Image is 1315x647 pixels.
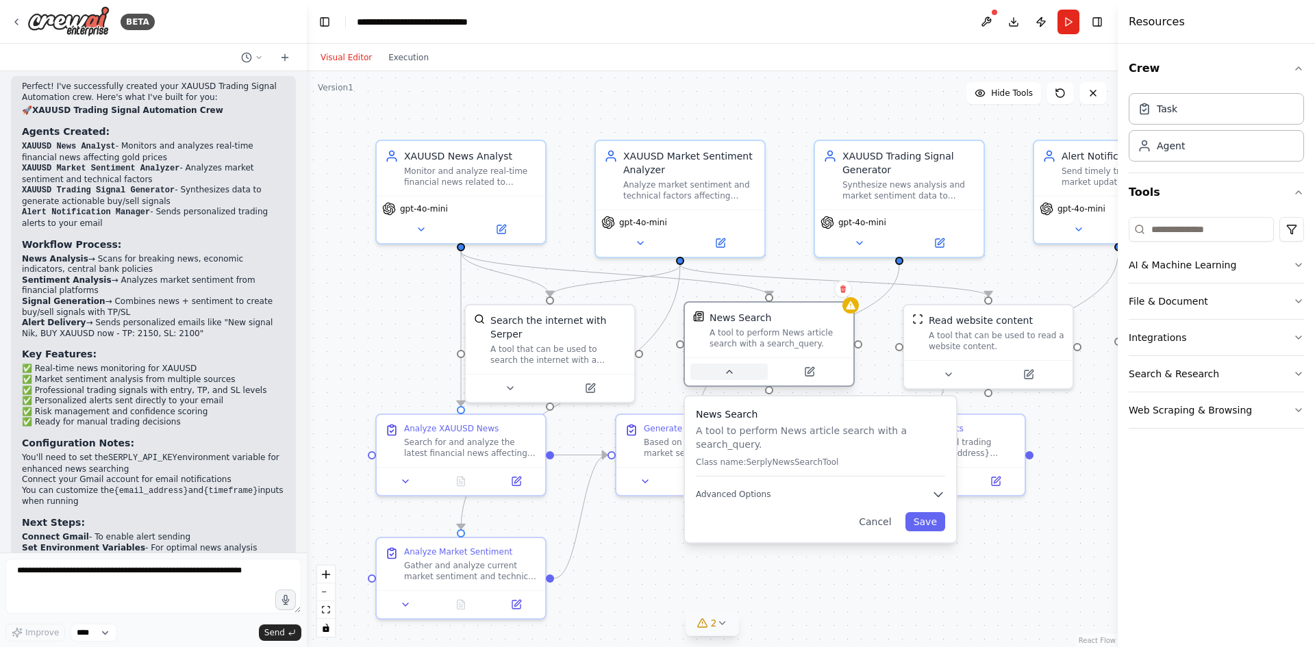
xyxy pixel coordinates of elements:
[684,304,855,390] div: SerplyNewsSearchToolNews SearchA tool to perform News article search with a search_query.News Sea...
[543,265,687,296] g: Edge from 7e4cf00c-4a18-437f-a62f-1d21121e98d5 to 63e2c864-6092-4f3f-aeca-a8ab5747b40a
[492,473,540,490] button: Open in side panel
[454,251,468,406] g: Edge from 806b7611-3767-4e26-b85b-9107defee73a to 51c28716-8ac1-4d59-806c-beba6cab4e08
[22,417,285,428] li: ✅ Ready for manual trading decisions
[1129,356,1304,392] button: Search & Research
[838,217,886,228] span: gpt-4o-mini
[357,15,511,29] nav: breadcrumb
[901,235,978,251] button: Open in side panel
[490,344,626,366] div: A tool that can be used to search the internet with a search_query. Supports different search typ...
[929,330,1064,352] div: A tool that can be used to read a website content.
[32,105,223,115] strong: XAUUSD Trading Signal Automation Crew
[22,163,285,185] li: - Analyzes market sentiment and technical factors
[903,304,1074,390] div: ScrapeWebsiteToolRead website contentA tool that can be used to read a website content.
[1129,212,1304,440] div: Tools
[375,140,547,244] div: XAUUSD News AnalystMonitor and analyze real-time financial news related to XAUUSD (Gold vs USD), ...
[696,407,945,421] h3: News Search
[121,14,155,30] div: BETA
[492,596,540,613] button: Open in side panel
[22,375,285,385] li: ✅ Market sentiment analysis from multiple sources
[966,82,1041,104] button: Hide Tools
[274,49,296,66] button: Start a new chat
[1129,88,1304,173] div: Crew
[22,453,285,474] li: You'll need to set the environment variable for enhanced news searching
[317,601,335,619] button: fit view
[404,423,499,434] div: Analyze XAUUSD News
[375,537,547,620] div: Analyze Market SentimentGather and analyze current market sentiment and technical indicators for ...
[474,314,485,325] img: SerperDevTool
[554,448,608,585] g: Edge from 9fb41557-1627-469b-9791-4d9080ef7acf to 9bbf5bfc-829e-4051-b062-33a4c8df7868
[312,49,380,66] button: Visual Editor
[1157,139,1185,153] div: Agent
[1129,247,1304,283] button: AI & Machine Learning
[696,487,945,501] button: Advanced Options
[22,275,112,285] strong: Sentiment Analysis
[623,149,756,177] div: XAUUSD Market Sentiment Analyzer
[814,140,985,258] div: XAUUSD Trading Signal GeneratorSynthesize news analysis and market sentiment data to generate act...
[551,380,629,396] button: Open in side panel
[1088,12,1107,31] button: Hide right sidebar
[432,596,490,613] button: No output available
[693,311,704,322] img: SerplyNewsSearchTool
[711,616,717,630] span: 2
[22,532,89,542] strong: Connect Gmail
[1129,392,1304,428] button: Web Scraping & Browsing
[22,532,285,543] li: - To enable alert sending
[22,254,88,264] strong: News Analysis
[404,149,537,163] div: XAUUSD News Analyst
[1057,203,1105,214] span: gpt-4o-mini
[623,179,756,201] div: Analyze market sentiment and technical factors affecting XAUUSD by gathering information from fin...
[972,473,1019,490] button: Open in side panel
[454,251,776,296] g: Edge from 806b7611-3767-4e26-b85b-9107defee73a to 3f7dcd47-14e6-40ca-a323-92571cdf4a40
[454,251,557,296] g: Edge from 806b7611-3767-4e26-b85b-9107defee73a to 63e2c864-6092-4f3f-aeca-a8ab5747b40a
[490,314,626,341] div: Search the internet with Serper
[317,566,335,583] button: zoom in
[929,314,1033,327] div: Read website content
[22,207,285,229] li: - Sends personalized trading alerts to your email
[22,296,105,306] strong: Signal Generation
[834,280,852,298] button: Delete node
[114,486,188,496] code: {email_address}
[22,141,285,163] li: - Monitors and analyzes real-time financial news affecting gold prices
[694,265,906,406] g: Edge from 0bf14a94-bccf-477c-8b01-627128c9f684 to 9bbf5bfc-829e-4051-b062-33a4c8df7868
[375,414,547,496] div: Analyze XAUUSD NewsSearch for and analyze the latest financial news affecting XAUUSD (Gold vs USD...
[644,437,777,459] div: Based on the news analysis and market sentiment data, generate actionable trading signals for XAU...
[317,583,335,601] button: zoom out
[108,453,177,463] code: SERPLY_API_KEY
[380,49,437,66] button: Execution
[22,254,285,275] li: → Scans for breaking news, economic indicators, central bank policies
[404,546,512,557] div: Analyze Market Sentiment
[22,186,175,195] code: XAUUSD Trading Signal Generator
[696,489,771,500] span: Advanced Options
[22,348,97,359] strong: Key Features:
[22,437,134,448] strong: Configuration Notes:
[5,624,65,642] button: Improve
[27,6,110,37] img: Logo
[22,385,285,396] li: ✅ Professional trading signals with entry, TP, and SL levels
[264,627,285,638] span: Send
[22,105,285,116] h2: 🚀
[673,265,995,296] g: Edge from 7e4cf00c-4a18-437f-a62f-1d21121e98d5 to 85c9d626-b83b-47e2-9d1b-1eb8e7d129a5
[696,424,945,451] p: A tool to perform News article search with a search_query.
[619,217,667,228] span: gpt-4o-mini
[22,296,285,318] li: → Combines news + sentiment to create buy/sell signals with TP/SL
[22,185,285,207] li: - Synthesizes data to generate actionable buy/sell signals
[710,327,845,349] div: A tool to perform News article search with a search_query.
[1129,283,1304,319] button: File & Document
[404,437,537,459] div: Search for and analyze the latest financial news affecting XAUUSD (Gold vs USD). Focus on: - Cent...
[912,314,923,325] img: ScrapeWebsiteTool
[1129,14,1185,30] h4: Resources
[22,239,121,250] strong: Workflow Process:
[710,311,771,325] div: News Search
[1129,320,1304,355] button: Integrations
[22,164,179,173] code: XAUUSD Market Sentiment Analyzer
[842,179,975,201] div: Synthesize news analysis and market sentiment data to generate actionable trading signals for XAU...
[1079,637,1116,644] a: React Flow attribution
[1033,140,1204,244] div: Alert Notification ManagerSend timely trading alerts and market updates to {email_address} with p...
[462,221,540,238] button: Open in side panel
[275,589,296,610] button: Click to speak your automation idea
[464,304,636,403] div: SerperDevToolSearch the internet with SerperA tool that can be used to search the internet with a...
[851,512,899,531] button: Cancel
[203,486,258,496] code: {timeframe}
[22,318,86,327] strong: Alert Delivery
[22,407,285,418] li: ✅ Risk management and confidence scoring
